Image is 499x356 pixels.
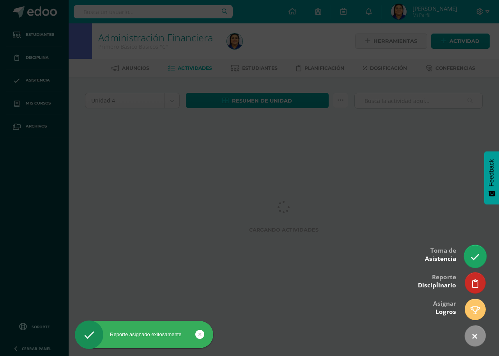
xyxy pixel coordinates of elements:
span: Disciplinario [418,281,456,289]
div: Toma de [425,241,456,267]
button: Feedback - Mostrar encuesta [484,151,499,204]
div: Reporte [418,268,456,293]
div: Asignar [433,294,456,320]
div: Reporte asignado exitosamente [75,331,213,338]
span: Feedback [488,159,495,186]
span: Asistencia [425,255,456,263]
span: Logros [435,308,456,316]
